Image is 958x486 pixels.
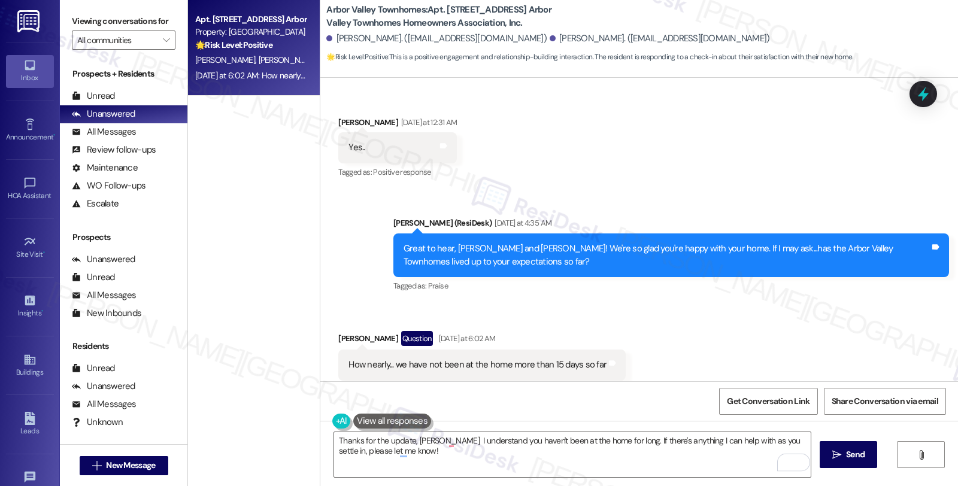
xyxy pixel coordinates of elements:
[195,26,306,38] div: Property: [GEOGRAPHIC_DATA]
[338,381,626,398] div: Tagged as:
[401,331,433,346] div: Question
[72,144,156,156] div: Review follow-ups
[72,198,119,210] div: Escalate
[6,290,54,323] a: Insights •
[106,459,155,472] span: New Message
[72,307,141,320] div: New Inbounds
[41,307,43,315] span: •
[428,281,448,291] span: Praise
[348,359,607,371] div: How nearly... we have not been at the home more than 15 days so far
[17,10,42,32] img: ResiDesk Logo
[338,163,457,181] div: Tagged as:
[727,395,810,408] span: Get Conversation Link
[824,388,946,415] button: Share Conversation via email
[338,331,626,350] div: [PERSON_NAME]
[6,173,54,205] a: HOA Assistant
[72,180,145,192] div: WO Follow-ups
[195,70,501,81] div: [DATE] at 6:02 AM: How nearly... we have not been at the home more than 15 days so far
[492,217,551,229] div: [DATE] at 4:35 AM
[77,31,156,50] input: All communities
[72,12,175,31] label: Viewing conversations for
[60,231,187,244] div: Prospects
[72,108,135,120] div: Unanswered
[53,131,55,139] span: •
[393,217,949,233] div: [PERSON_NAME] (ResiDesk)
[72,162,138,174] div: Maintenance
[92,461,101,470] i: 
[195,40,272,50] strong: 🌟 Risk Level: Positive
[259,54,319,65] span: [PERSON_NAME]
[43,248,45,257] span: •
[163,35,169,45] i: 
[326,32,547,45] div: [PERSON_NAME]. ([EMAIL_ADDRESS][DOMAIN_NAME])
[326,51,853,63] span: : This is a positive engagement and relationship-building interaction. The resident is responding...
[72,289,136,302] div: All Messages
[393,277,949,294] div: Tagged as:
[326,4,566,29] b: Arbor Valley Townhomes: Apt. [STREET_ADDRESS] Arbor Valley Townhomes Homeowners Association, Inc.
[6,408,54,441] a: Leads
[195,54,259,65] span: [PERSON_NAME]
[832,450,841,460] i: 
[373,167,431,177] span: Positive response
[72,271,115,284] div: Unread
[348,141,365,154] div: Yes..
[6,350,54,382] a: Buildings
[72,398,136,411] div: All Messages
[72,362,115,375] div: Unread
[398,116,457,129] div: [DATE] at 12:31 AM
[60,68,187,80] div: Prospects + Residents
[72,416,123,429] div: Unknown
[338,116,457,133] div: [PERSON_NAME]
[80,456,168,475] button: New Message
[832,395,938,408] span: Share Conversation via email
[72,380,135,393] div: Unanswered
[6,55,54,87] a: Inbox
[820,441,878,468] button: Send
[719,388,817,415] button: Get Conversation Link
[6,232,54,264] a: Site Visit •
[436,332,496,345] div: [DATE] at 6:02 AM
[550,32,770,45] div: [PERSON_NAME]. ([EMAIL_ADDRESS][DOMAIN_NAME])
[404,242,930,268] div: Great to hear, [PERSON_NAME] and [PERSON_NAME]! We're so glad you're happy with your home. If I m...
[195,13,306,26] div: Apt. [STREET_ADDRESS] Arbor Valley Townhomes Homeowners Association, Inc.
[917,450,926,460] i: 
[72,126,136,138] div: All Messages
[72,90,115,102] div: Unread
[72,253,135,266] div: Unanswered
[60,340,187,353] div: Residents
[326,52,388,62] strong: 🌟 Risk Level: Positive
[334,432,811,477] textarea: To enrich screen reader interactions, please activate Accessibility in Grammarly extension settings
[846,448,865,461] span: Send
